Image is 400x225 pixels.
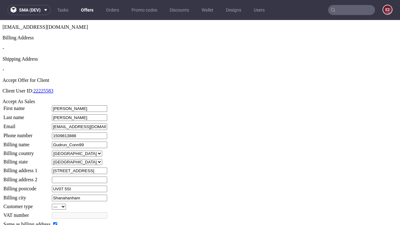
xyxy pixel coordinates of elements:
td: First name [3,85,51,92]
td: Email [3,103,51,110]
a: Orders [102,5,123,15]
span: sma (dev) [19,8,41,12]
a: 22225583 [33,68,53,73]
a: Tasks [53,5,72,15]
td: Same as billing address [3,201,51,208]
td: Billing state [3,139,51,145]
a: Designs [222,5,245,15]
td: Billing city [3,174,51,182]
span: - [2,47,4,52]
figcaption: e2 [383,5,392,14]
span: - [2,26,4,31]
td: Last name [3,94,51,101]
td: Customer type [3,183,51,190]
td: Billing address 1 [3,147,51,154]
a: Discounts [166,5,193,15]
td: Billing address 2 [3,156,51,163]
td: Billing postcode [3,165,51,172]
div: Accept Offer for Client [2,57,397,63]
p: Client User ID: [2,68,397,74]
a: Promo codes [128,5,161,15]
div: Billing Address [2,15,397,21]
div: Shipping Address [2,36,397,42]
td: Billing name [3,121,51,128]
a: Users [250,5,268,15]
div: Accept As Sales [2,79,397,84]
span: [EMAIL_ADDRESS][DOMAIN_NAME] [2,4,88,10]
td: VAT number [3,192,51,199]
td: Billing country [3,130,51,137]
button: sma (dev) [7,5,51,15]
a: Wallet [198,5,217,15]
a: Offers [77,5,97,15]
td: Phone number [3,112,51,119]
